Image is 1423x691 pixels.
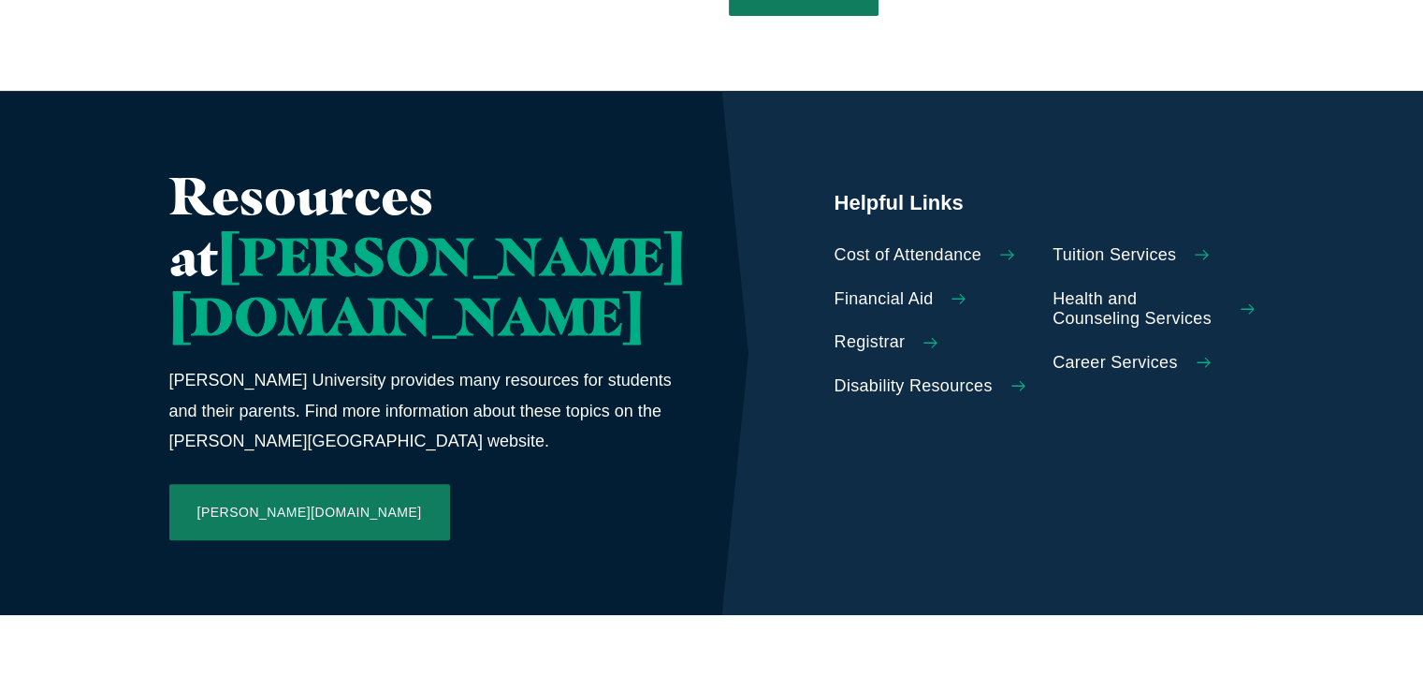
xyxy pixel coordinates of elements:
a: Career Services [1053,353,1255,374]
span: Registrar [835,332,906,353]
a: Cost of Attendance [835,245,1037,266]
a: Financial Aid [835,289,1037,310]
a: Disability Resources [835,376,1037,397]
span: Health and Counseling Services [1053,289,1222,330]
span: Career Services [1053,353,1178,374]
h2: Resources at [169,166,685,346]
span: Disability Resources [835,376,993,397]
span: Cost of Attendance [835,245,982,266]
a: [PERSON_NAME][DOMAIN_NAME] [169,484,450,540]
p: [PERSON_NAME] University provides many resources for students and their parents. Find more inform... [169,365,685,456]
a: Registrar [835,332,1037,353]
h5: Helpful Links [835,189,1255,217]
a: Tuition Services [1053,245,1255,266]
a: Health and Counseling Services [1053,289,1255,330]
span: Tuition Services [1053,245,1176,266]
span: Financial Aid [835,289,934,310]
span: [PERSON_NAME][DOMAIN_NAME] [169,224,685,348]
